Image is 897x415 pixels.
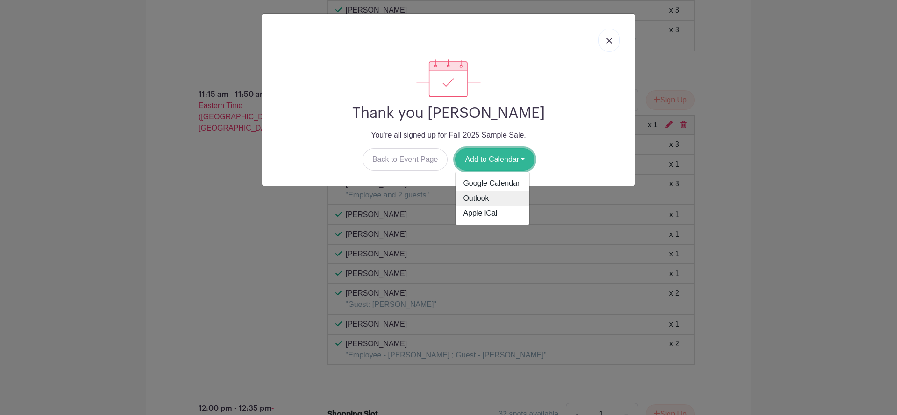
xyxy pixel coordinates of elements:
[416,59,481,97] img: signup_complete-c468d5dda3e2740ee63a24cb0ba0d3ce5d8a4ecd24259e683200fb1569d990c8.svg
[456,176,529,191] a: Google Calendar
[363,148,448,171] a: Back to Event Page
[270,104,627,122] h2: Thank you [PERSON_NAME]
[456,191,529,206] a: Outlook
[270,130,627,141] p: You're all signed up for Fall 2025 Sample Sale.
[455,148,534,171] button: Add to Calendar
[606,38,612,44] img: close_button-5f87c8562297e5c2d7936805f587ecaba9071eb48480494691a3f1689db116b3.svg
[456,206,529,221] a: Apple iCal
